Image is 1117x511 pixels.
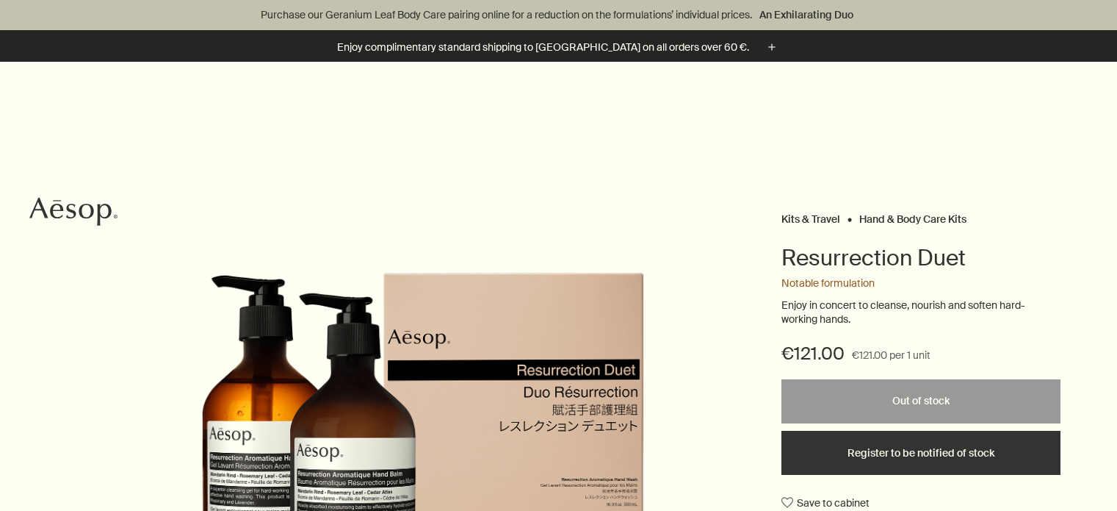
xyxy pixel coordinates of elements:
[337,39,780,56] button: Enjoy complimentary standard shipping to [GEOGRAPHIC_DATA] on all orders over 60 €.
[781,342,845,365] span: €121.00
[15,7,1102,23] p: Purchase our Geranium Leaf Body Care pairing online for a reduction on the formulations’ individu...
[26,193,121,234] a: Aesop
[781,379,1060,424] button: Out of stock - €121.00
[781,299,1060,327] p: Enjoy in concert to cleanse, nourish and soften hard-working hands.
[781,431,1060,475] button: Register to be notified of stock
[337,40,749,55] p: Enjoy complimentary standard shipping to [GEOGRAPHIC_DATA] on all orders over 60 €.
[781,212,840,219] a: Kits & Travel
[859,212,966,219] a: Hand & Body Care Kits
[756,7,856,23] a: An Exhilarating Duo
[29,197,118,226] svg: Aesop
[781,243,1060,273] h1: Resurrection Duet
[852,347,930,365] span: €121.00 per 1 unit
